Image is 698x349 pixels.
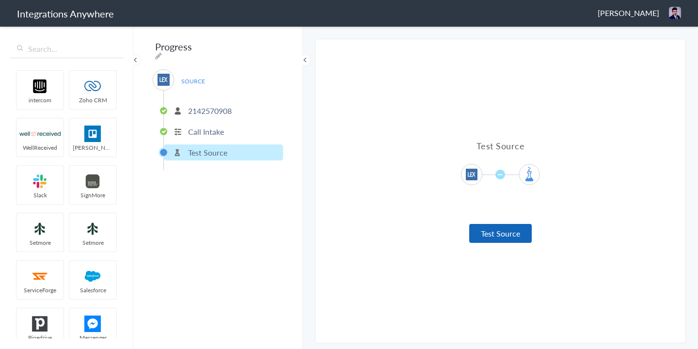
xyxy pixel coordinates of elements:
[69,333,116,342] span: Messenger
[69,96,116,104] span: Zoho CRM
[16,286,63,294] span: ServiceForge
[188,126,224,137] p: Call Intake
[72,126,113,142] img: trello.png
[72,173,113,190] img: signmore-logo.png
[19,268,61,285] img: serviceforge-icon.png
[669,7,681,19] img: 6cb3bdef-2cb1-4bb6-a8e6-7bc585f3ab5e.jpeg
[72,221,113,237] img: setmoreNew.jpg
[188,147,227,158] p: Test Source
[69,191,116,199] span: SignMore
[174,75,211,88] span: SOURCE
[72,268,113,285] img: salesforce-logo.svg
[16,191,63,199] span: Slack
[72,78,113,95] img: zoho-logo.svg
[16,238,63,247] span: Setmore
[17,7,114,20] h1: Integrations Anywhere
[19,173,61,190] img: slack-logo.svg
[69,238,116,247] span: Setmore
[188,105,232,116] p: 2142570908
[158,74,170,86] img: lex-app-logo.svg
[16,96,63,104] span: intercom
[72,316,113,332] img: FBM.png
[19,221,61,237] img: setmoreNew.jpg
[16,333,63,342] span: Pipedrive
[16,143,63,152] span: WellReceived
[380,140,622,152] h4: Test Source
[19,126,61,142] img: wr-logo.svg
[469,224,532,243] button: Test Source
[10,40,124,58] input: Search...
[598,7,659,18] span: [PERSON_NAME]
[69,143,116,152] span: [PERSON_NAME]
[19,78,61,95] img: intercom-logo.svg
[69,286,116,294] span: Salesforce
[19,316,61,332] img: pipedrive.png
[466,169,477,180] img: lex-app-logo.svg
